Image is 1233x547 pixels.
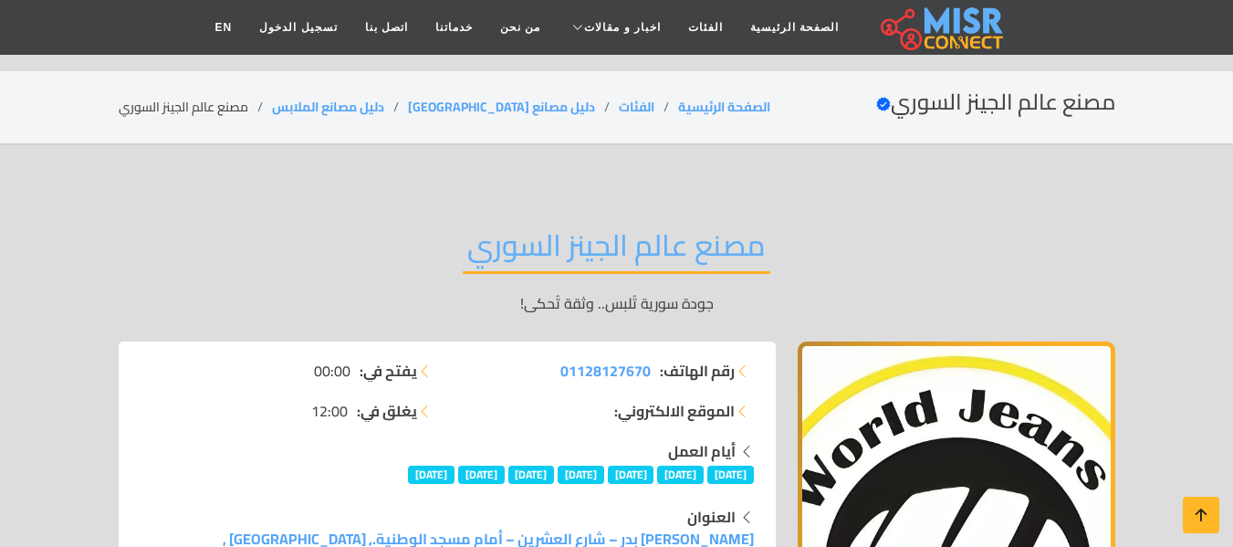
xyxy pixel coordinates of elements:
span: [DATE] [558,466,604,484]
strong: يفتح في: [360,360,417,382]
a: 01128127670 [560,360,651,382]
p: جودة سورية تُلبس.. وثقة تُحكى! [119,292,1115,314]
span: [DATE] [608,466,654,484]
a: الصفحة الرئيسية [737,10,852,45]
a: من نحن [486,10,554,45]
strong: أيام العمل [668,437,736,465]
span: [DATE] [657,466,704,484]
span: 00:00 [314,360,350,382]
a: اخبار و مقالات [554,10,674,45]
a: دليل مصانع [GEOGRAPHIC_DATA] [408,95,595,119]
span: 01128127670 [560,357,651,384]
span: [DATE] [458,466,505,484]
a: خدماتنا [422,10,486,45]
h2: مصنع عالم الجينز السوري [463,227,770,274]
strong: يغلق في: [357,400,417,422]
a: اتصل بنا [351,10,422,45]
h2: مصنع عالم الجينز السوري [876,89,1115,116]
strong: العنوان [687,503,736,531]
span: اخبار و مقالات [584,19,661,36]
span: [DATE] [508,466,555,484]
a: EN [202,10,246,45]
a: دليل مصانع الملابس [272,95,384,119]
strong: رقم الهاتف: [660,360,735,382]
strong: الموقع الالكتروني: [614,400,735,422]
svg: Verified account [876,97,891,111]
a: الفئات [619,95,654,119]
span: [DATE] [408,466,455,484]
span: 12:00 [311,400,348,422]
li: مصنع عالم الجينز السوري [119,98,272,117]
span: [DATE] [707,466,754,484]
a: الصفحة الرئيسية [678,95,770,119]
img: main.misr_connect [881,5,1003,50]
a: الفئات [674,10,737,45]
a: تسجيل الدخول [246,10,350,45]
